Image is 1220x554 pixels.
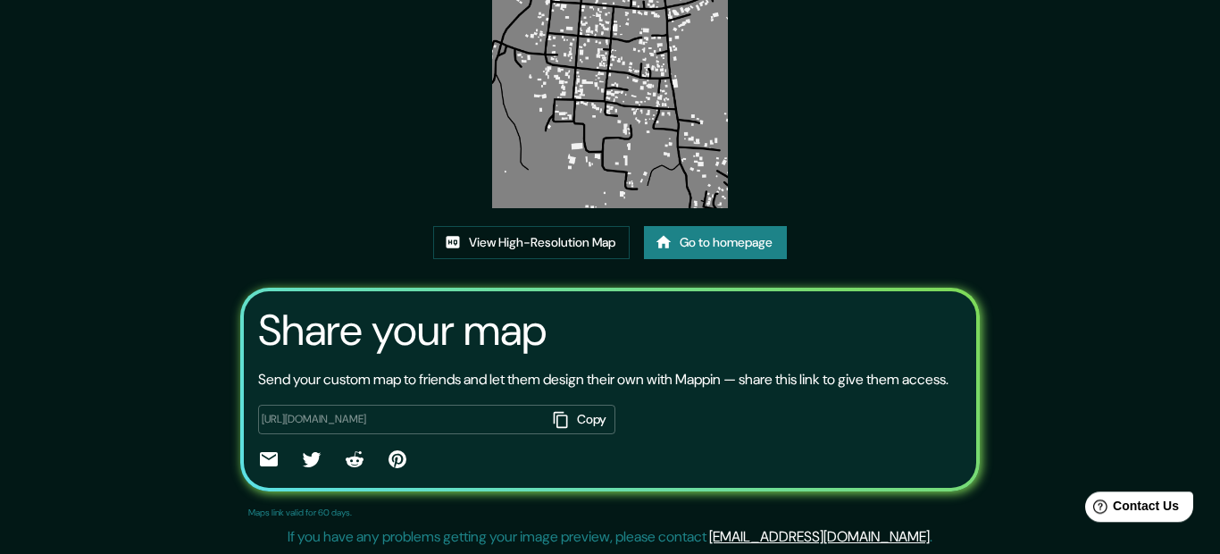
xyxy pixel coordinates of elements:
iframe: Help widget launcher [1061,484,1200,534]
a: [EMAIL_ADDRESS][DOMAIN_NAME] [709,527,930,546]
p: Maps link valid for 60 days. [248,506,352,519]
button: Copy [546,405,615,434]
p: Send your custom map to friends and let them design their own with Mappin — share this link to gi... [258,369,948,390]
a: Go to homepage [644,226,787,259]
a: View High-Resolution Map [433,226,630,259]
h3: Share your map [258,306,547,356]
p: If you have any problems getting your image preview, please contact . [288,526,932,548]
